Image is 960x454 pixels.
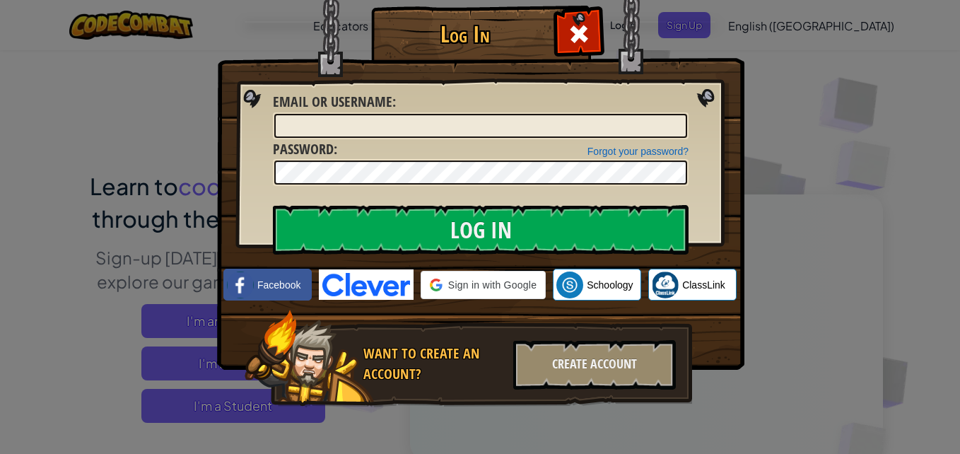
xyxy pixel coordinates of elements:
[227,272,254,298] img: facebook_small.png
[587,278,633,292] span: Schoology
[273,92,396,112] label: :
[257,278,300,292] span: Facebook
[513,340,676,390] div: Create Account
[273,205,689,255] input: Log In
[363,344,505,384] div: Want to create an account?
[319,269,414,300] img: clever-logo-blue.png
[421,271,546,299] div: Sign in with Google
[448,278,537,292] span: Sign in with Google
[273,139,337,160] label: :
[375,22,555,47] h1: Log In
[682,278,725,292] span: ClassLink
[273,139,334,158] span: Password
[556,272,583,298] img: schoology.png
[652,272,679,298] img: classlink-logo-small.png
[587,146,689,157] a: Forgot your password?
[273,92,392,111] span: Email or Username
